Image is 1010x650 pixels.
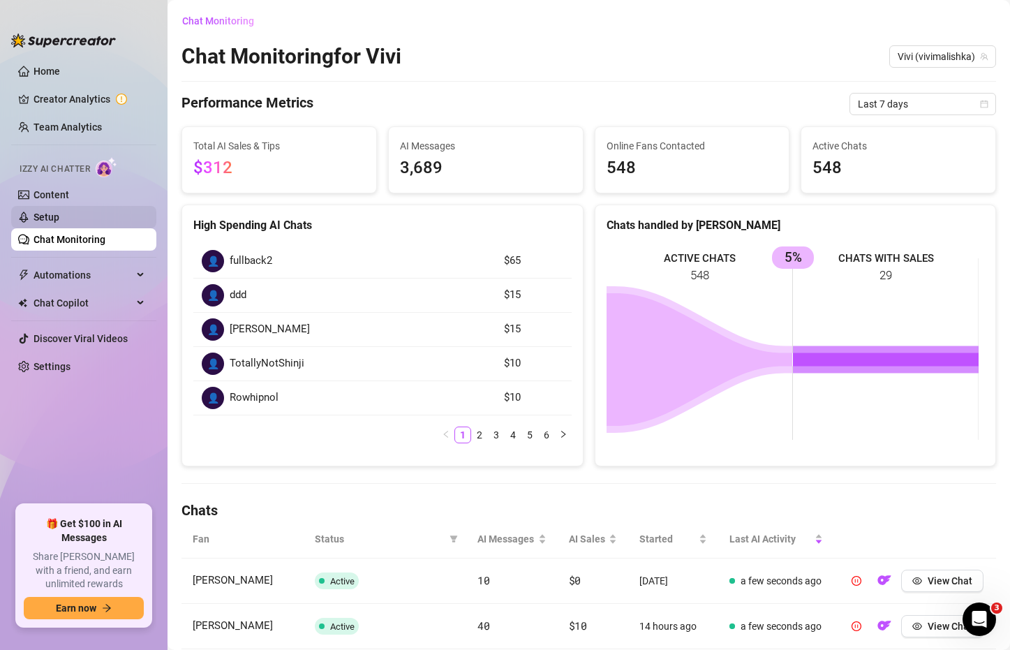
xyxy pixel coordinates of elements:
[852,576,861,586] span: pause-circle
[569,619,587,633] span: $10
[607,138,778,154] span: Online Fans Contacted
[873,570,896,592] button: OF
[504,253,563,269] article: $65
[34,189,69,200] a: Content
[455,427,470,443] a: 1
[488,427,505,443] li: 3
[569,573,581,587] span: $0
[11,34,116,47] img: logo-BBDzfeDw.svg
[877,619,891,633] img: OF
[912,576,922,586] span: eye
[193,158,232,177] span: $312
[230,355,304,372] span: TotallyNotShinji
[963,603,996,636] iframe: Intercom live chat
[555,427,572,443] button: right
[182,15,254,27] span: Chat Monitoring
[639,531,696,547] span: Started
[873,623,896,635] a: OF
[718,520,834,559] th: Last AI Activity
[628,604,718,649] td: 14 hours ago
[980,100,988,108] span: calendar
[504,390,563,406] article: $10
[315,531,444,547] span: Status
[741,575,822,586] span: a few seconds ago
[522,427,537,443] a: 5
[928,575,972,586] span: View Chat
[928,621,972,632] span: View Chat
[991,603,1002,614] span: 3
[873,615,896,637] button: OF
[450,535,458,543] span: filter
[96,157,117,177] img: AI Chatter
[202,250,224,272] div: 👤
[607,216,985,234] div: Chats handled by [PERSON_NAME]
[852,621,861,631] span: pause-circle
[912,621,922,631] span: eye
[24,517,144,545] span: 🎁 Get $100 in AI Messages
[193,619,273,632] span: [PERSON_NAME]
[504,321,563,338] article: $15
[505,427,521,443] a: 4
[477,573,489,587] span: 10
[447,529,461,549] span: filter
[181,10,265,32] button: Chat Monitoring
[34,361,70,372] a: Settings
[812,155,984,182] span: 548
[181,93,313,115] h4: Performance Metrics
[729,531,812,547] span: Last AI Activity
[471,427,488,443] li: 2
[330,576,355,586] span: Active
[980,52,988,61] span: team
[202,318,224,341] div: 👤
[477,531,535,547] span: AI Messages
[628,520,718,559] th: Started
[901,570,983,592] button: View Chat
[230,253,272,269] span: fullback2
[559,430,567,438] span: right
[24,550,144,591] span: Share [PERSON_NAME] with a friend, and earn unlimited rewards
[230,321,310,338] span: [PERSON_NAME]
[181,501,996,520] h4: Chats
[901,615,983,637] button: View Chat
[230,390,279,406] span: Rowhipnol
[438,427,454,443] li: Previous Page
[521,427,538,443] li: 5
[442,430,450,438] span: left
[466,520,557,559] th: AI Messages
[34,292,133,314] span: Chat Copilot
[858,94,988,115] span: Last 7 days
[538,427,555,443] li: 6
[202,284,224,306] div: 👤
[24,597,144,619] button: Earn nowarrow-right
[504,287,563,304] article: $15
[607,155,778,182] span: 548
[898,46,988,67] span: Vivi (vivimalishka)
[34,66,60,77] a: Home
[193,138,365,154] span: Total AI Sales & Tips
[102,603,112,613] span: arrow-right
[181,520,304,559] th: Fan
[477,619,489,633] span: 40
[20,163,90,176] span: Izzy AI Chatter
[569,531,606,547] span: AI Sales
[438,427,454,443] button: left
[812,138,984,154] span: Active Chats
[555,427,572,443] li: Next Page
[489,427,504,443] a: 3
[34,264,133,286] span: Automations
[504,355,563,372] article: $10
[330,621,355,632] span: Active
[34,234,105,245] a: Chat Monitoring
[18,298,27,308] img: Chat Copilot
[34,212,59,223] a: Setup
[539,427,554,443] a: 6
[202,387,224,409] div: 👤
[34,88,145,110] a: Creator Analytics exclamation-circle
[400,155,572,182] span: 3,689
[202,353,224,375] div: 👤
[873,578,896,589] a: OF
[56,603,96,614] span: Earn now
[400,138,572,154] span: AI Messages
[34,121,102,133] a: Team Analytics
